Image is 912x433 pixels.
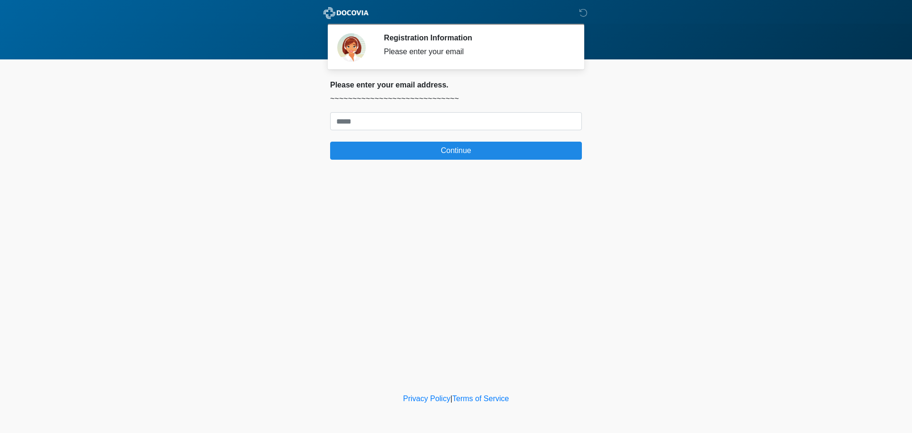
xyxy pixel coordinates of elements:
img: ABC Med Spa- GFEase Logo [321,7,371,19]
p: ~~~~~~~~~~~~~~~~~~~~~~~~~~~~~ [330,93,582,105]
h2: Please enter your email address. [330,80,582,89]
img: Agent Avatar [337,33,366,62]
a: Terms of Service [452,395,509,403]
div: Please enter your email [384,46,568,58]
button: Continue [330,142,582,160]
a: | [450,395,452,403]
h2: Registration Information [384,33,568,42]
a: Privacy Policy [403,395,451,403]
